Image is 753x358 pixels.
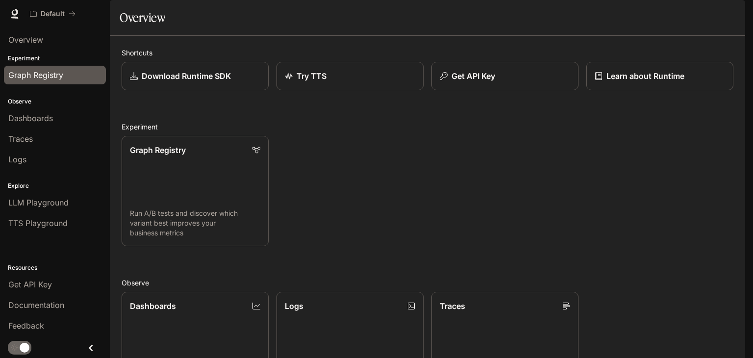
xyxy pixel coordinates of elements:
button: All workspaces [25,4,80,24]
p: Dashboards [130,300,176,312]
h2: Shortcuts [122,48,733,58]
a: Graph RegistryRun A/B tests and discover which variant best improves your business metrics [122,136,269,246]
p: Try TTS [297,70,326,82]
p: Logs [285,300,303,312]
a: Try TTS [276,62,424,90]
p: Download Runtime SDK [142,70,231,82]
p: Default [41,10,65,18]
p: Traces [440,300,465,312]
h2: Experiment [122,122,733,132]
p: Graph Registry [130,144,186,156]
h2: Observe [122,278,733,288]
p: Run A/B tests and discover which variant best improves your business metrics [130,208,260,238]
a: Download Runtime SDK [122,62,269,90]
a: Learn about Runtime [586,62,733,90]
h1: Overview [120,8,165,27]
p: Get API Key [452,70,495,82]
p: Learn about Runtime [606,70,684,82]
button: Get API Key [431,62,578,90]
